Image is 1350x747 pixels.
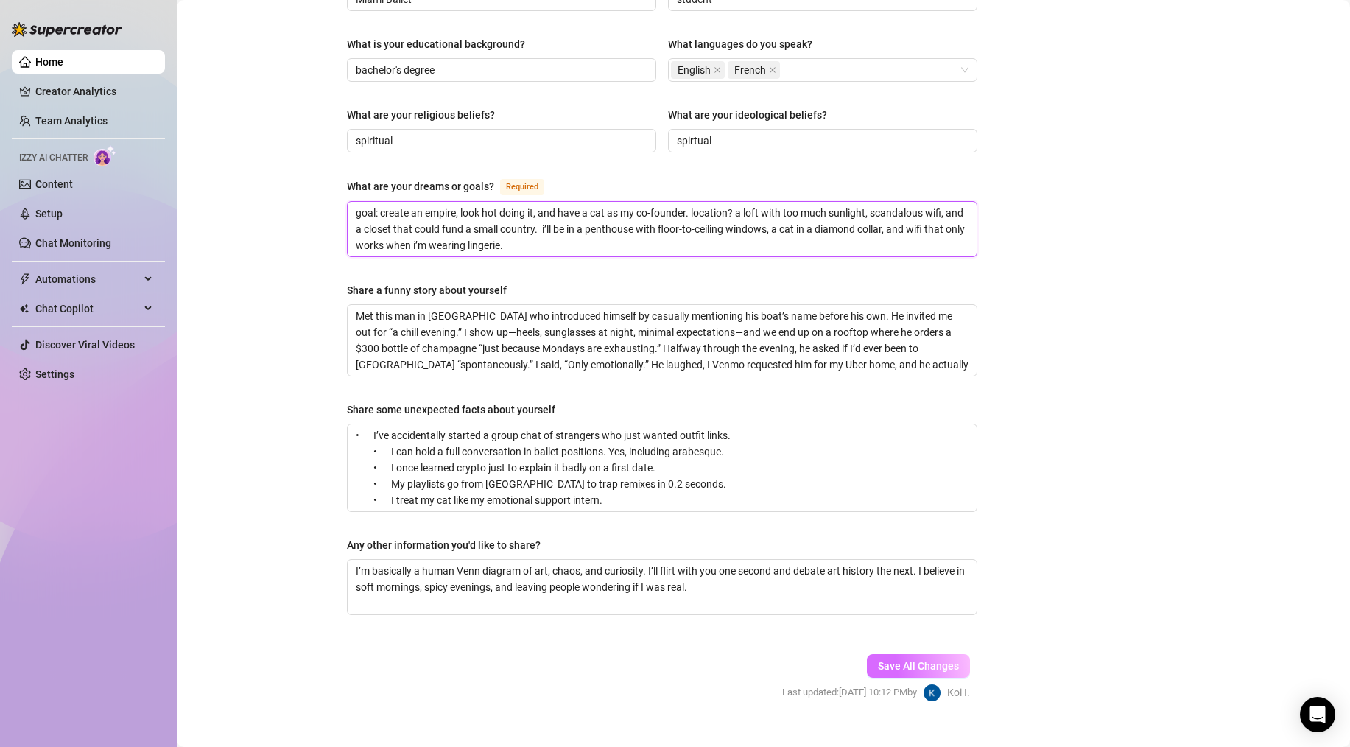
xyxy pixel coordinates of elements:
[668,36,812,52] div: What languages do you speak?
[347,401,555,418] div: Share some unexpected facts about yourself
[35,267,140,291] span: Automations
[35,115,108,127] a: Team Analytics
[671,61,725,79] span: English
[347,537,541,553] div: Any other information you'd like to share?
[35,56,63,68] a: Home
[867,654,970,678] button: Save All Changes
[678,62,711,78] span: English
[35,80,153,103] a: Creator Analytics
[677,133,966,149] input: What are your ideological beliefs?
[347,107,495,123] div: What are your religious beliefs?
[356,133,644,149] input: What are your religious beliefs?
[1300,697,1335,732] div: Open Intercom Messenger
[347,178,560,195] label: What are your dreams or goals?
[35,368,74,380] a: Settings
[878,660,959,672] span: Save All Changes
[347,401,566,418] label: Share some unexpected facts about yourself
[347,178,494,194] div: What are your dreams or goals?
[19,273,31,285] span: thunderbolt
[348,202,977,256] textarea: What are your dreams or goals?
[12,22,122,37] img: logo-BBDzfeDw.svg
[35,297,140,320] span: Chat Copilot
[19,304,29,314] img: Chat Copilot
[668,36,823,52] label: What languages do you speak?
[783,61,786,79] input: What languages do you speak?
[714,66,721,74] span: close
[924,684,941,701] img: Koi Inc
[347,107,505,123] label: What are your religious beliefs?
[347,537,551,553] label: Any other information you'd like to share?
[347,36,525,52] div: What is your educational background?
[348,305,977,376] textarea: Share a funny story about yourself
[769,66,776,74] span: close
[668,107,827,123] div: What are your ideological beliefs?
[947,684,970,701] span: Koi I.
[347,282,507,298] div: Share a funny story about yourself
[347,36,535,52] label: What is your educational background?
[348,560,977,614] textarea: Any other information you'd like to share?
[94,145,116,166] img: AI Chatter
[19,151,88,165] span: Izzy AI Chatter
[347,282,517,298] label: Share a funny story about yourself
[782,685,917,700] span: Last updated: [DATE] 10:12 PM by
[35,339,135,351] a: Discover Viral Videos
[356,62,644,78] input: What is your educational background?
[668,107,837,123] label: What are your ideological beliefs?
[348,424,977,511] textarea: Share some unexpected facts about yourself
[500,179,544,195] span: Required
[734,62,766,78] span: French
[35,208,63,220] a: Setup
[35,178,73,190] a: Content
[728,61,780,79] span: French
[35,237,111,249] a: Chat Monitoring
